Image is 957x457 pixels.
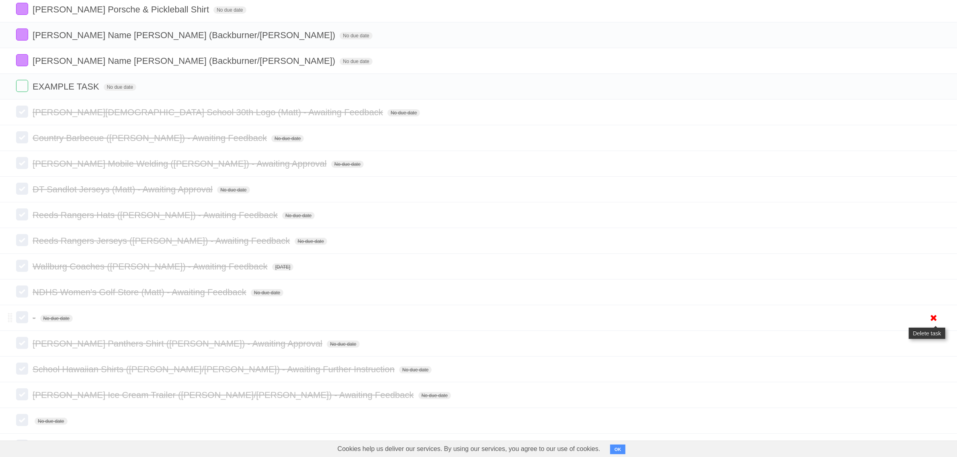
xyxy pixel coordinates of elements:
[33,339,324,349] span: [PERSON_NAME] Panthers Shirt ([PERSON_NAME]) - Awaiting Approval
[16,80,28,92] label: Done
[16,54,28,66] label: Done
[327,341,359,348] span: No due date
[295,238,327,245] span: No due date
[33,4,211,14] span: [PERSON_NAME] Porsche & Pickleball Shirt
[35,418,67,425] span: No due date
[213,6,246,14] span: No due date
[16,183,28,195] label: Done
[33,287,248,297] span: NDHS Women's Golf Store (Matt) - Awaiting Feedback
[33,390,416,400] span: [PERSON_NAME] Ice Cream Trailer ([PERSON_NAME]/[PERSON_NAME]) - Awaiting Feedback
[331,161,364,168] span: No due date
[330,441,609,457] span: Cookies help us deliver our services. By using our services, you agree to our use of cookies.
[33,364,397,374] span: School Hawaiian Shirts ([PERSON_NAME]/[PERSON_NAME]) - Awaiting Further Instruction
[399,366,432,373] span: No due date
[33,159,329,169] span: [PERSON_NAME] Mobile Welding ([PERSON_NAME]) - Awaiting Approval
[40,315,73,322] span: No due date
[33,261,269,271] span: Wallburg Coaches ([PERSON_NAME]) - Awaiting Feedback
[33,30,337,40] span: [PERSON_NAME] Name [PERSON_NAME] (Backburner/[PERSON_NAME])
[16,29,28,41] label: Done
[16,337,28,349] label: Done
[104,84,136,91] span: No due date
[33,107,385,117] span: [PERSON_NAME][DEMOGRAPHIC_DATA] School 30th Logo (Matt) - Awaiting Feedback
[16,106,28,118] label: Done
[33,236,292,246] span: Reeds Rangers Jerseys ([PERSON_NAME]) - Awaiting Feedback
[16,311,28,323] label: Done
[418,392,451,399] span: No due date
[16,414,28,426] label: Done
[33,133,269,143] span: Country Barbecue ([PERSON_NAME]) - Awaiting Feedback
[272,263,294,271] span: [DATE]
[16,234,28,246] label: Done
[16,3,28,15] label: Done
[16,131,28,143] label: Done
[33,56,337,66] span: [PERSON_NAME] Name [PERSON_NAME] (Backburner/[PERSON_NAME])
[251,289,283,296] span: No due date
[33,210,280,220] span: Reeds Rangers Hats ([PERSON_NAME]) - Awaiting Feedback
[33,313,37,323] span: -
[610,445,626,454] button: OK
[16,388,28,400] label: Done
[16,440,28,452] label: Done
[16,157,28,169] label: Done
[271,135,304,142] span: No due date
[33,82,101,92] span: EXAMPLE TASK
[217,186,250,194] span: No due date
[340,32,372,39] span: No due date
[16,260,28,272] label: Done
[16,363,28,375] label: Done
[16,208,28,220] label: Done
[16,286,28,298] label: Done
[282,212,315,219] span: No due date
[340,58,372,65] span: No due date
[387,109,420,116] span: No due date
[33,184,215,194] span: DT Sandlot Jerseys (Matt) - Awaiting Approval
